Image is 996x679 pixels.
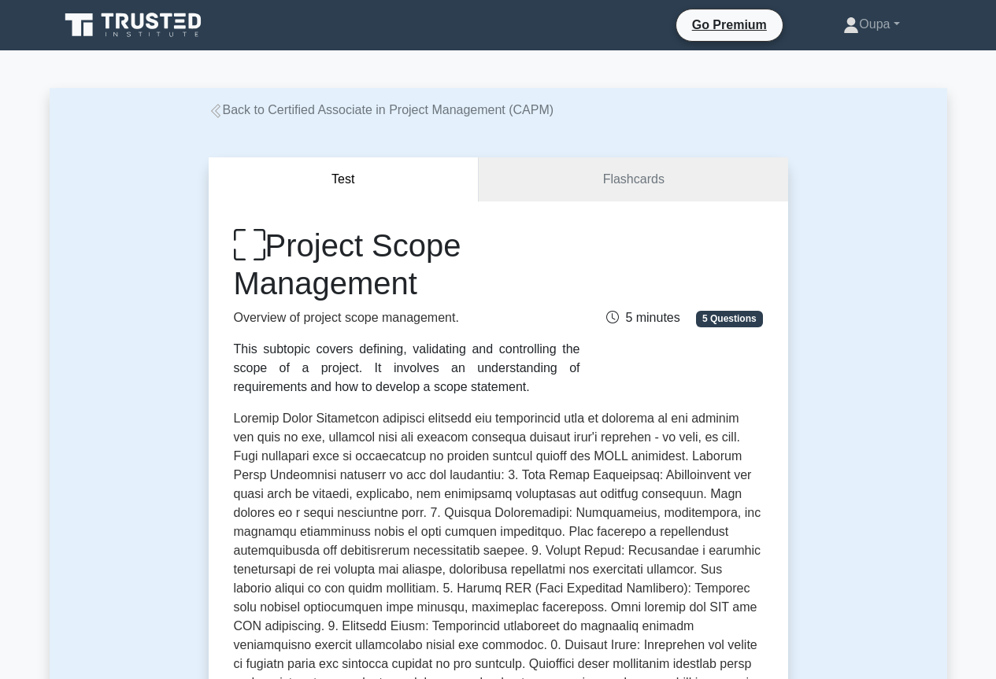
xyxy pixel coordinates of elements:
div: This subtopic covers defining, validating and controlling the scope of a project. It involves an ... [234,340,580,397]
p: Overview of project scope management. [234,308,580,327]
a: Go Premium [683,15,776,35]
a: Oupa [805,9,937,40]
a: Flashcards [479,157,787,202]
button: Test [209,157,479,202]
a: Back to Certified Associate in Project Management (CAPM) [209,103,554,116]
h1: Project Scope Management [234,227,580,302]
span: 5 minutes [606,311,679,324]
span: 5 Questions [696,311,762,327]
